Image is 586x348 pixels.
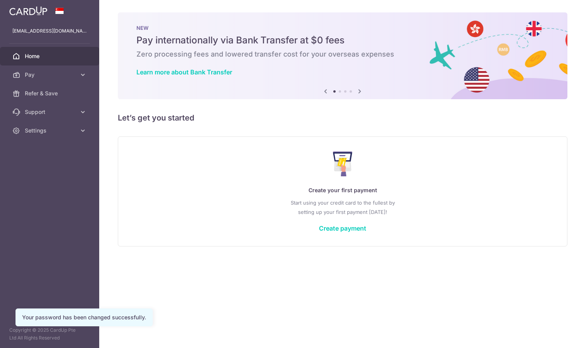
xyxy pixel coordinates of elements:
[12,27,87,35] p: [EMAIL_ADDRESS][DOMAIN_NAME]
[25,71,76,79] span: Pay
[333,152,353,176] img: Make Payment
[25,90,76,97] span: Refer & Save
[22,314,146,321] div: Your password has been changed successfully.
[9,6,47,16] img: CardUp
[25,108,76,116] span: Support
[136,50,549,59] h6: Zero processing fees and lowered transfer cost for your overseas expenses
[136,34,549,47] h5: Pay internationally via Bank Transfer at $0 fees
[134,198,552,217] p: Start using your credit card to the fullest by setting up your first payment [DATE]!
[136,68,232,76] a: Learn more about Bank Transfer
[136,25,549,31] p: NEW
[25,52,76,60] span: Home
[25,127,76,134] span: Settings
[118,112,567,124] h5: Let’s get you started
[319,224,366,232] a: Create payment
[134,186,552,195] p: Create your first payment
[118,12,567,99] img: Bank transfer banner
